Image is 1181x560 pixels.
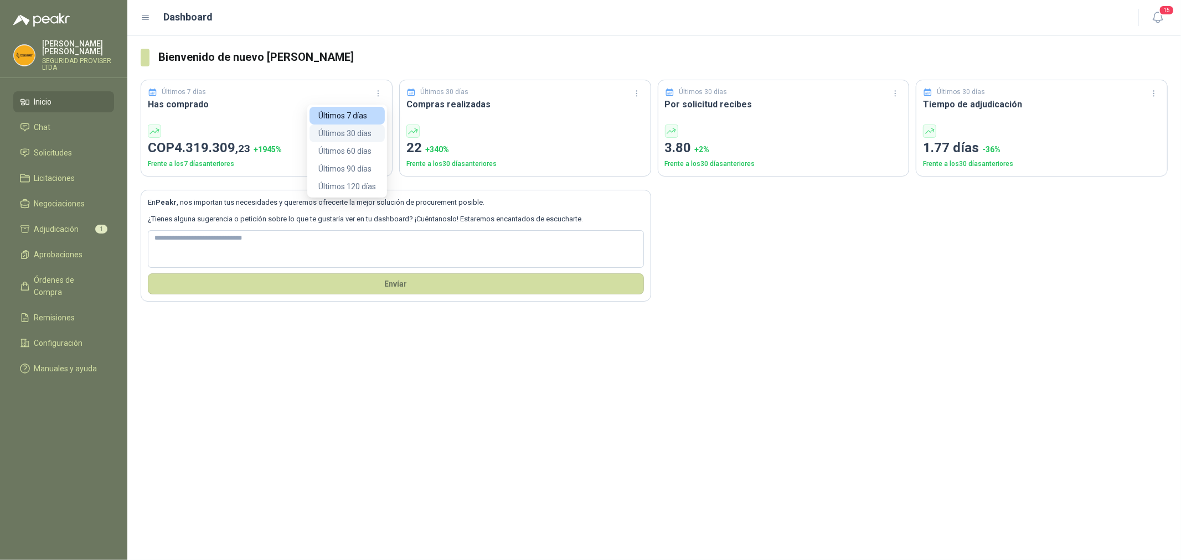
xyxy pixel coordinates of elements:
a: Chat [13,117,114,138]
p: Frente a los 7 días anteriores [148,159,385,169]
h3: Tiempo de adjudicación [923,97,1161,111]
p: Últimos 30 días [937,87,986,97]
a: Adjudicación1 [13,219,114,240]
p: Frente a los 30 días anteriores [923,159,1161,169]
button: Últimos 30 días [310,125,385,142]
button: Envíar [148,273,644,294]
button: Últimos 60 días [310,142,385,160]
a: Configuración [13,333,114,354]
span: + 2 % [695,145,710,154]
h3: Bienvenido de nuevo [PERSON_NAME] [158,49,1168,66]
span: + 1945 % [254,145,282,154]
p: En , nos importan tus necesidades y queremos ofrecerte la mejor solución de procurement posible. [148,197,644,208]
p: ¿Tienes alguna sugerencia o petición sobre lo que te gustaría ver en tu dashboard? ¡Cuéntanoslo! ... [148,214,644,225]
p: Últimos 7 días [162,87,207,97]
p: Frente a los 30 días anteriores [665,159,902,169]
span: Negociaciones [34,198,85,210]
img: Company Logo [14,45,35,66]
p: [PERSON_NAME] [PERSON_NAME] [42,40,114,55]
h3: Por solicitud recibes [665,97,902,111]
button: Últimos 90 días [310,160,385,178]
a: Solicitudes [13,142,114,163]
p: 22 [406,138,644,159]
span: 15 [1159,5,1174,15]
button: Últimos 7 días [310,107,385,125]
span: Chat [34,121,51,133]
h1: Dashboard [164,9,213,25]
span: 1 [95,225,107,234]
a: Negociaciones [13,193,114,214]
img: Logo peakr [13,13,70,27]
h3: Compras realizadas [406,97,644,111]
h3: Has comprado [148,97,385,111]
span: Adjudicación [34,223,79,235]
p: Frente a los 30 días anteriores [406,159,644,169]
span: Licitaciones [34,172,75,184]
p: COP [148,138,385,159]
b: Peakr [156,198,177,206]
a: Manuales y ayuda [13,358,114,379]
span: Configuración [34,337,83,349]
span: ,23 [235,142,250,155]
span: Órdenes de Compra [34,274,104,298]
p: 3.80 [665,138,902,159]
span: Inicio [34,96,52,108]
p: Últimos 30 días [420,87,468,97]
span: Aprobaciones [34,248,83,261]
span: Solicitudes [34,147,73,159]
p: Últimos 30 días [679,87,727,97]
a: Aprobaciones [13,244,114,265]
span: -36 % [982,145,1001,154]
span: 4.319.309 [174,140,250,155]
button: 15 [1148,8,1168,28]
p: SEGURIDAD PROVISER LTDA [42,58,114,71]
p: 1.77 días [923,138,1161,159]
span: Remisiones [34,312,75,324]
span: + 340 % [425,145,449,154]
a: Licitaciones [13,168,114,189]
a: Inicio [13,91,114,112]
span: Manuales y ayuda [34,362,97,375]
a: Remisiones [13,307,114,328]
a: Órdenes de Compra [13,269,114,303]
button: Últimos 120 días [310,178,385,195]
